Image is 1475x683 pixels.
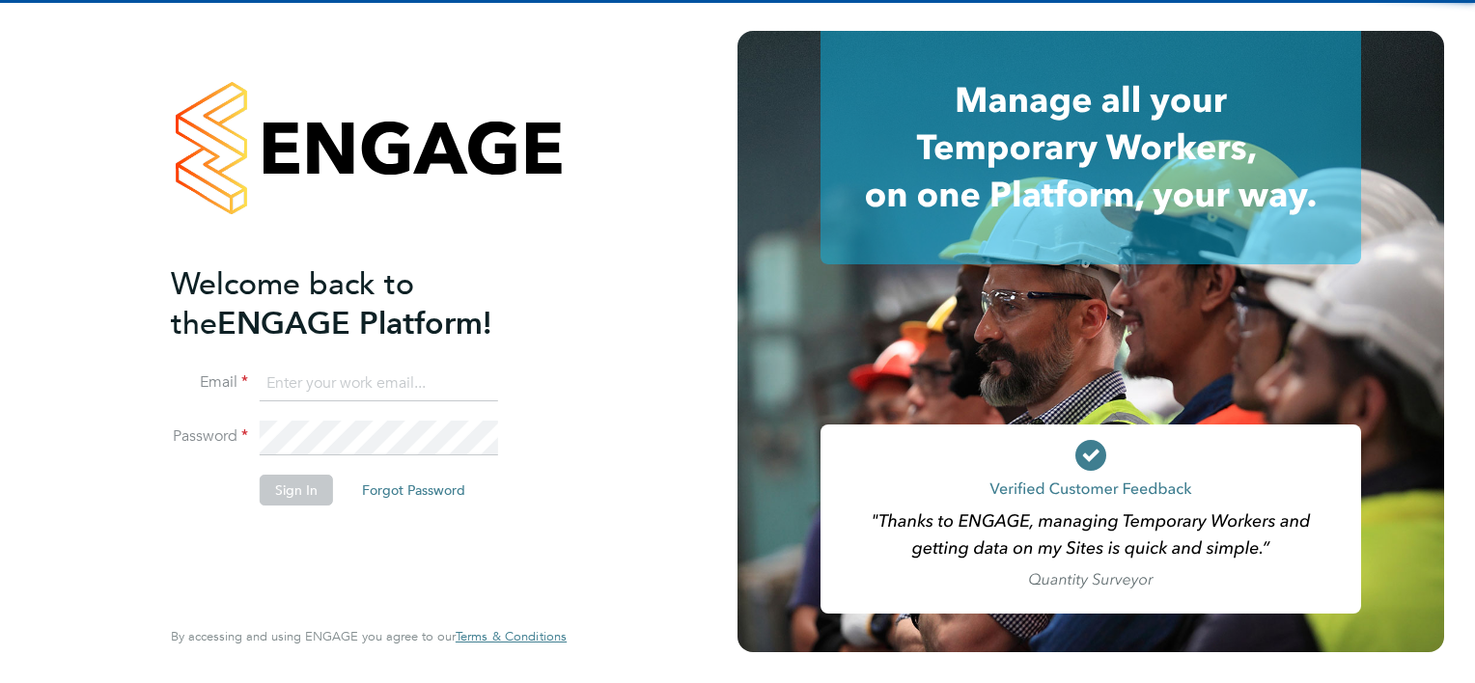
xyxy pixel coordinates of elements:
[171,426,248,447] label: Password
[260,475,333,505] button: Sign In
[171,372,248,393] label: Email
[171,264,547,343] h2: ENGAGE Platform!
[171,628,567,644] span: By accessing and using ENGAGE you agree to our
[456,629,567,644] a: Terms & Conditions
[171,265,414,342] span: Welcome back to the
[456,628,567,644] span: Terms & Conditions
[260,367,498,401] input: Enter your work email...
[347,475,481,505] button: Forgot Password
